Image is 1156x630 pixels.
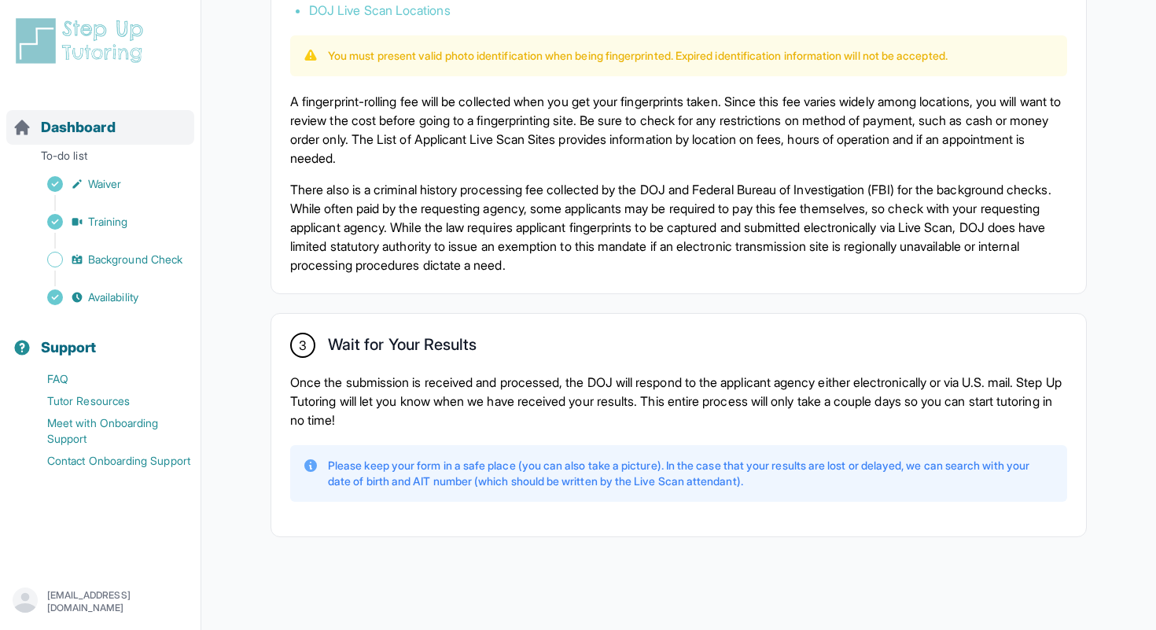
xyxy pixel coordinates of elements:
p: Please keep your form in a safe place (you can also take a picture). In the case that your result... [328,458,1055,489]
a: DOJ Live Scan Locations [309,2,451,18]
a: FAQ [13,368,201,390]
h2: Wait for Your Results [328,335,477,360]
a: Background Check [13,249,201,271]
a: Contact Onboarding Support [13,450,201,472]
p: [EMAIL_ADDRESS][DOMAIN_NAME] [47,589,188,614]
p: A fingerprint-rolling fee will be collected when you get your fingerprints taken. Since this fee ... [290,92,1067,168]
span: Support [41,337,97,359]
button: [EMAIL_ADDRESS][DOMAIN_NAME] [13,588,188,616]
a: Waiver [13,173,201,195]
p: There also is a criminal history processing fee collected by the DOJ and Federal Bureau of Invest... [290,180,1067,274]
a: Tutor Resources [13,390,201,412]
p: Once the submission is received and processed, the DOJ will respond to the applicant agency eithe... [290,373,1067,429]
span: Training [88,214,128,230]
p: To-do list [6,148,194,170]
p: You must present valid photo identification when being fingerprinted. Expired identification info... [328,48,948,64]
span: Background Check [88,252,182,267]
span: Availability [88,289,138,305]
button: Dashboard [6,91,194,145]
a: Dashboard [13,116,116,138]
img: logo [13,16,153,66]
span: Waiver [88,176,121,192]
a: Meet with Onboarding Support [13,412,201,450]
a: Availability [13,286,201,308]
button: Support [6,311,194,365]
span: Dashboard [41,116,116,138]
span: 3 [299,336,307,355]
a: Training [13,211,201,233]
